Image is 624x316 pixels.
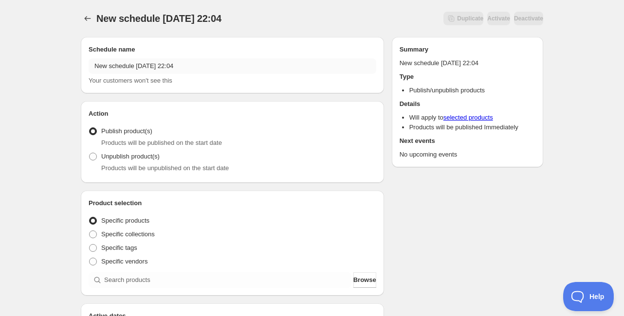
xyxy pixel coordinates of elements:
h2: Details [400,99,535,109]
h2: Summary [400,45,535,54]
h2: Next events [400,136,535,146]
span: Browse [353,275,376,285]
h2: Product selection [89,198,376,208]
p: No upcoming events [400,150,535,159]
span: Your customers won't see this [89,77,172,84]
span: Products will be published on the start date [101,139,222,146]
span: Specific products [101,217,149,224]
input: Search products [104,272,351,288]
span: Products will be unpublished on the start date [101,164,229,172]
li: Will apply to [409,113,535,123]
iframe: Toggle Customer Support [563,282,614,311]
button: Browse [353,272,376,288]
p: New schedule [DATE] 22:04 [400,58,535,68]
a: selected products [443,114,493,121]
span: New schedule [DATE] 22:04 [96,13,221,24]
h2: Type [400,72,535,82]
span: Publish product(s) [101,127,152,135]
button: Schedules [81,12,94,25]
span: Unpublish product(s) [101,153,160,160]
li: Publish/unpublish products [409,86,535,95]
span: Specific collections [101,230,155,238]
span: Specific tags [101,244,137,251]
li: Products will be published Immediately [409,123,535,132]
span: Specific vendors [101,258,147,265]
h2: Action [89,109,376,119]
h2: Schedule name [89,45,376,54]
